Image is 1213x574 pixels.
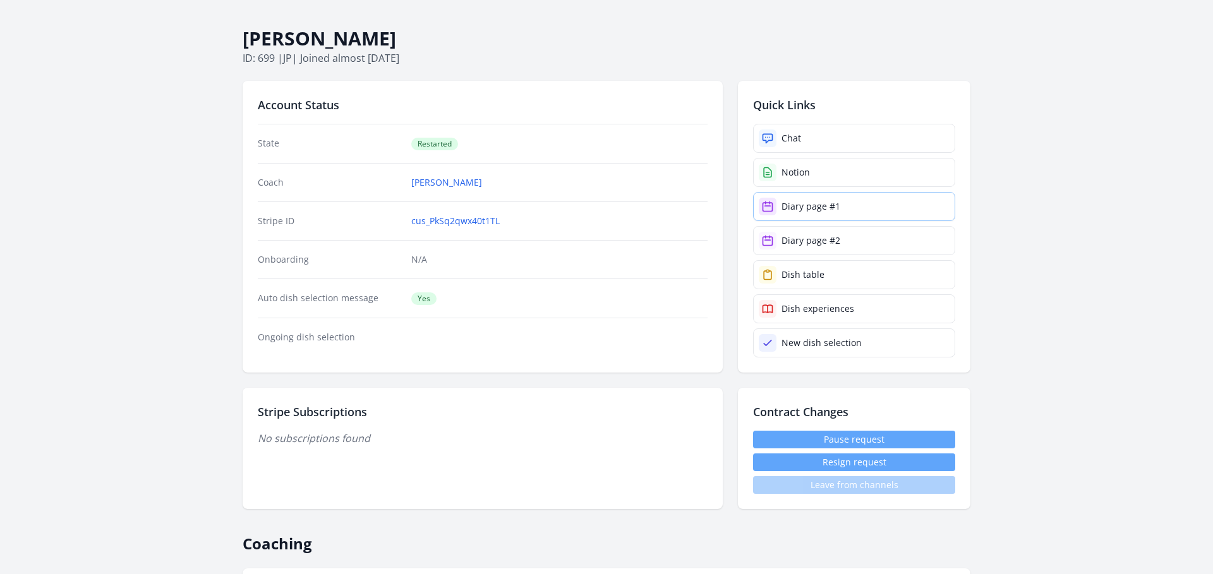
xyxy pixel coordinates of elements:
[258,137,401,150] dt: State
[411,176,482,189] a: [PERSON_NAME]
[258,331,401,344] dt: Ongoing dish selection
[258,176,401,189] dt: Coach
[411,292,437,305] span: Yes
[258,403,708,421] h2: Stripe Subscriptions
[782,166,810,179] div: Notion
[782,234,840,247] div: Diary page #2
[782,268,824,281] div: Dish table
[782,302,854,315] div: Dish experiences
[753,226,955,255] a: Diary page #2
[258,431,708,446] p: No subscriptions found
[258,253,401,266] dt: Onboarding
[411,253,708,266] p: N/A
[243,51,970,66] p: ID: 699 | | Joined almost [DATE]
[782,337,862,349] div: New dish selection
[753,294,955,323] a: Dish experiences
[243,27,970,51] h1: [PERSON_NAME]
[753,124,955,153] a: Chat
[753,431,955,448] a: Pause request
[411,215,500,227] a: cus_PkSq2qwx40t1TL
[753,328,955,357] a: New dish selection
[753,403,955,421] h2: Contract Changes
[753,192,955,221] a: Diary page #1
[782,132,801,145] div: Chat
[258,292,401,305] dt: Auto dish selection message
[243,524,970,553] h2: Coaching
[753,453,955,471] button: Resign request
[283,51,292,65] span: jp
[258,215,401,227] dt: Stripe ID
[753,96,955,114] h2: Quick Links
[753,260,955,289] a: Dish table
[782,200,840,213] div: Diary page #1
[411,138,458,150] span: Restarted
[753,158,955,187] a: Notion
[258,96,708,114] h2: Account Status
[753,476,955,494] span: Leave from channels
